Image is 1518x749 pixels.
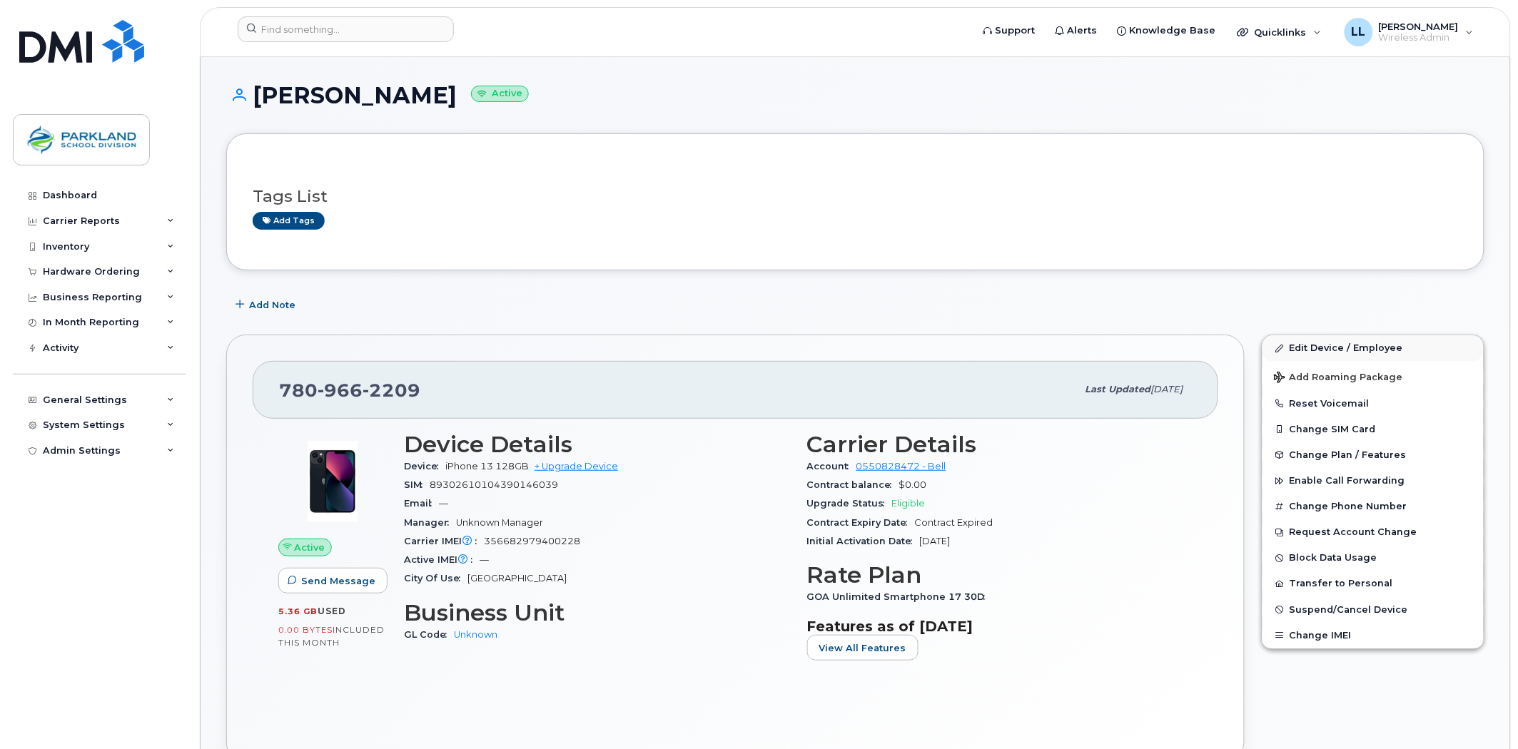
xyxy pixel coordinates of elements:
[1263,494,1484,519] button: Change Phone Number
[439,498,448,509] span: —
[456,517,543,528] span: Unknown Manager
[253,188,1458,205] h3: Tags List
[404,517,456,528] span: Manager
[278,606,318,616] span: 5.36 GB
[807,635,919,661] button: View All Features
[807,498,892,509] span: Upgrade Status
[318,379,363,401] span: 966
[1290,604,1408,615] span: Suspend/Cancel Device
[807,461,856,472] span: Account
[363,379,420,401] span: 2209
[301,574,375,588] span: Send Message
[1263,442,1484,468] button: Change Plan / Features
[856,461,946,472] a: 0550828472 - Bell
[404,629,454,640] span: GL Code
[1263,335,1484,361] a: Edit Device / Employee
[807,591,993,602] span: GOA Unlimited Smartphone 17 30D
[1290,476,1405,486] span: Enable Call Forwarding
[1263,468,1484,494] button: Enable Call Forwarding
[404,573,467,584] span: City Of Use
[278,624,385,648] span: included this month
[1086,384,1151,394] span: Last updated
[819,641,906,655] span: View All Features
[404,554,480,565] span: Active IMEI
[1263,391,1484,417] button: Reset Voicemail
[807,479,899,490] span: Contract balance
[892,498,926,509] span: Eligible
[1263,417,1484,442] button: Change SIM Card
[1263,545,1484,571] button: Block Data Usage
[1263,519,1484,545] button: Request Account Change
[295,541,325,554] span: Active
[279,379,420,401] span: 780
[404,432,790,457] h3: Device Details
[484,536,580,546] span: 356682979400228
[404,479,430,490] span: SIM
[253,212,325,230] a: Add tags
[1263,571,1484,596] button: Transfer to Personal
[1274,372,1403,385] span: Add Roaming Package
[454,629,497,640] a: Unknown
[467,573,567,584] span: [GEOGRAPHIC_DATA]
[807,618,1193,635] h3: Features as of [DATE]
[226,83,1484,108] h1: [PERSON_NAME]
[404,461,445,472] span: Device
[226,292,308,317] button: Add Note
[404,600,790,626] h3: Business Unit
[1263,597,1484,623] button: Suspend/Cancel Device
[807,536,920,546] span: Initial Activation Date
[318,606,346,616] span: used
[480,554,489,565] span: —
[1151,384,1183,394] span: [DATE]
[290,439,375,524] img: image20231002-3703462-1ig824h.jpeg
[278,568,388,593] button: Send Message
[915,517,993,528] span: Contract Expired
[430,479,558,490] span: 89302610104390146039
[1263,362,1484,391] button: Add Roaming Package
[249,298,295,312] span: Add Note
[404,536,484,546] span: Carrier IMEI
[807,432,1193,457] h3: Carrier Details
[471,86,529,102] small: Active
[899,479,927,490] span: $0.00
[920,536,951,546] span: [DATE]
[445,461,529,472] span: iPhone 13 128GB
[535,461,618,472] a: + Upgrade Device
[404,498,439,509] span: Email
[1290,449,1407,460] span: Change Plan / Features
[807,517,915,528] span: Contract Expiry Date
[278,625,333,635] span: 0.00 Bytes
[807,562,1193,588] h3: Rate Plan
[1263,623,1484,648] button: Change IMEI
